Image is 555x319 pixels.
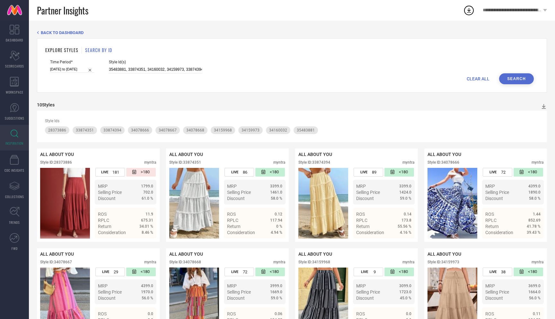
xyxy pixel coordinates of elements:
span: MRP [98,184,108,189]
span: Discount [485,296,503,301]
span: ROS [356,311,365,316]
span: 34078667 [159,128,177,132]
span: Selling Price [356,190,380,195]
h1: EXPLORE STYLES [45,47,78,53]
div: myntra [273,260,286,264]
span: <180 [399,169,408,175]
span: Discount [485,196,503,201]
span: <180 [141,269,150,275]
span: 59.0 % [400,196,411,201]
span: 702.0 [143,190,153,195]
span: 8.46 % [142,230,153,235]
span: 1664.0 [528,290,541,294]
span: Details [268,242,282,247]
div: Click to view image [169,168,219,239]
span: 86 [243,170,247,175]
img: Style preview image [298,168,348,239]
span: MRP [98,283,108,288]
span: <180 [528,169,537,175]
div: Number of days since the style was first listed on the platform [514,268,543,276]
span: 3099.0 [399,284,411,288]
span: Consideration [98,230,126,235]
div: Number of days since the style was first listed on the platform [514,168,543,177]
span: LIVE [489,270,497,274]
div: Style ID: 28373886 [40,160,72,165]
span: 1799.0 [141,184,153,188]
span: 45.0 % [400,296,411,300]
span: <180 [270,169,279,175]
span: Discount [356,296,374,301]
span: 61.0 % [142,196,153,201]
span: Selling Price [227,190,251,195]
span: 3699.0 [528,284,541,288]
span: LIVE [102,270,109,274]
span: CLEAR ALL [467,76,489,81]
span: Selling Price [356,289,380,295]
span: LIVE [489,170,497,174]
button: Search [499,73,534,84]
span: Return [485,224,499,229]
span: 33874351 [76,128,94,132]
span: Consideration [356,230,384,235]
span: ALL ABOUT YOU [298,251,332,257]
span: RPLC [227,218,238,223]
span: TRENDS [9,220,20,225]
span: 35483881 [297,128,315,132]
span: WORKSPACE [6,90,23,95]
span: 72 [243,269,247,274]
span: 72 [501,170,506,175]
span: 58.0 % [529,196,541,201]
div: Number of days since the style was first listed on the platform [255,268,285,276]
span: DASHBOARD [6,38,23,42]
span: Consideration [485,230,513,235]
span: Return [227,224,241,229]
span: >180 [141,169,150,175]
span: ROS [227,311,236,316]
span: MRP [356,283,366,288]
div: Click to view image [427,168,477,239]
a: Details [132,242,153,247]
div: myntra [532,260,544,264]
span: ALL ABOUT YOU [427,251,461,257]
img: Style preview image [427,168,477,239]
div: Number of days the style has been live on the platform [354,168,383,177]
span: 0.0 [148,312,153,316]
span: 1970.0 [141,290,153,294]
span: 0.06 [275,312,282,316]
div: Style ID: 34078668 [169,260,201,264]
span: 4.16 % [400,230,411,235]
span: Style Id(s) [109,60,202,64]
span: ROS [356,212,365,217]
span: 3999.0 [270,284,282,288]
span: Discount [227,196,245,201]
div: Style ID: 34159973 [427,260,459,264]
span: 1461.0 [270,190,282,195]
span: 173.8 [401,218,411,223]
div: Style ID: 33874394 [298,160,330,165]
span: 0.12 [275,212,282,216]
span: 1890.0 [528,190,541,195]
span: 55.56 % [398,224,411,229]
span: 29 [114,269,118,274]
div: Number of days since the style was first listed on the platform [126,168,156,177]
span: LIVE [231,270,238,274]
span: 1424.0 [399,190,411,195]
div: myntra [532,160,544,165]
span: Details [397,242,411,247]
div: Open download list [463,5,475,16]
span: Discount [98,296,116,301]
span: MRP [485,184,495,189]
div: Style ID: 34078667 [40,260,72,264]
span: 34078668 [186,128,204,132]
span: 89 [372,170,376,175]
span: ROS [227,212,236,217]
span: 11.9 [145,212,153,216]
div: Number of days the style has been live on the platform [225,168,254,177]
span: 4399.0 [141,284,153,288]
span: <180 [399,269,408,275]
span: ALL ABOUT YOU [427,152,461,157]
span: BACK TO DASHBOARD [41,30,84,35]
span: SCORECARDS [5,64,24,68]
span: MRP [356,184,366,189]
div: myntra [402,260,415,264]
